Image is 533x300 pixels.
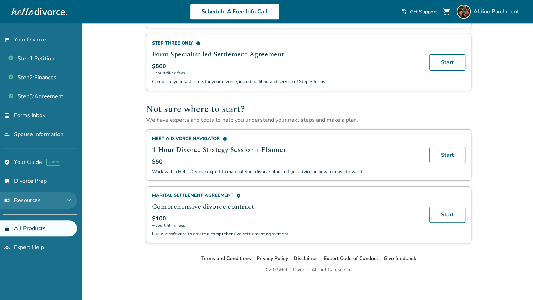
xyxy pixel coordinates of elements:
p: We have experts and tools to help you understand your next steps and make a plan. [146,116,471,124]
h2: Form Specialist led Settlement Agreement [152,49,421,60]
span: flag_2 [4,37,10,42]
span: AI beta [46,159,60,166]
span: Forms Inbox [14,112,45,119]
div: Marital Settlement Agreement [152,192,421,199]
a: Start [429,147,465,163]
span: + court filing fees [152,70,421,76]
div: © 2025 Hello Divorce. All rights reserved. [265,266,353,274]
p: Complete your last forms for your divorce, including filing and service of Step 3 forms. [152,79,421,85]
span: Aldino Parchment [473,8,522,15]
span: Get Support [410,8,437,15]
span: list_alt_check [4,178,10,184]
span: shopping_cart [443,7,451,16]
span: $50 [152,158,163,166]
a: Terms and Conditions [201,255,251,262]
a: Expert Code of Conduct [324,255,378,262]
span: info [236,193,241,198]
li: Disclaimer [294,254,318,263]
h2: Not sure where to start? [146,102,471,116]
li: Give feedback [384,254,416,263]
span: info [223,136,227,141]
img: Aldino Parchment [457,5,471,19]
h2: Comprehensive divorce contract [152,201,421,212]
div: Step Three Only [152,40,421,46]
span: explore [4,159,10,165]
span: inbox [4,113,10,118]
a: Start [429,54,465,71]
span: Resources [4,196,41,204]
a: Schedule A Free Info Call [190,4,279,20]
span: $100 [152,215,166,222]
span: groups [4,245,10,250]
a: phone_in_talkGet Support [402,8,437,15]
div: Meet a Divorce Navigator [152,135,421,142]
span: + court filing fees [152,222,421,228]
iframe: Chat Widget [498,266,533,300]
span: expand_more [64,196,73,205]
span: people [4,132,10,137]
span: phone_in_talk [402,9,407,14]
h2: 1-Hour Divorce Strategy Session + Planner [152,145,421,155]
a: Start [429,207,465,223]
p: Work with a Hello Divorce expert to map out your divorce plan and get advice on how to move forward. [152,168,421,175]
span: menu_book [4,198,10,203]
p: Use our software to create a comprehensive settlement agreement. [152,231,421,237]
span: shopping_basket [4,226,10,231]
span: info [196,41,200,46]
a: Privacy Policy [257,255,288,262]
span: $500 [152,62,166,70]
